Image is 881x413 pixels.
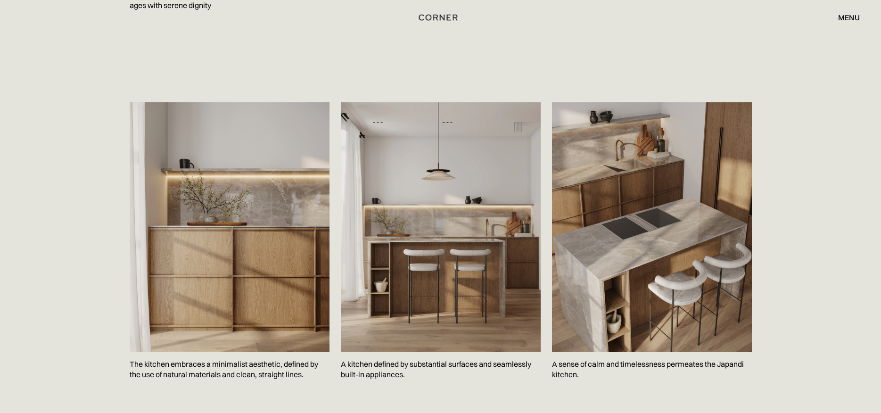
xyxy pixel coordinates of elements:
div: menu [829,9,860,25]
p: A kitchen defined by substantial surfaces and seamlessly built-in appliances. [341,352,541,387]
a: home [410,11,471,24]
p: A sense of calm and timelessness permeates the Japandi kitchen. [552,352,752,387]
p: The kitchen embraces a minimalist aesthetic, defined by the use of natural materials and clean, s... [130,352,329,387]
div: menu [838,14,860,21]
